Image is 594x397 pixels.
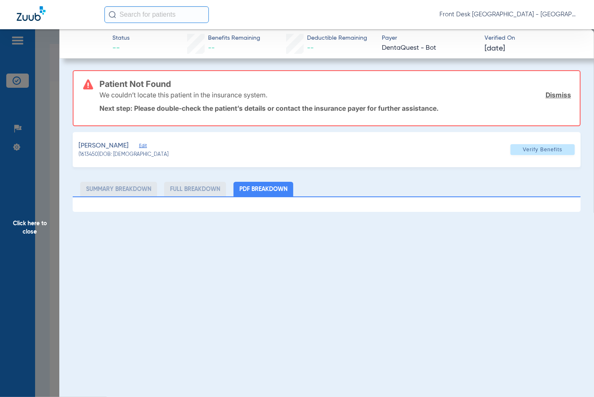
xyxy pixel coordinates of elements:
[79,141,129,151] span: [PERSON_NAME]
[99,104,571,112] p: Next step: Please double-check the patient’s details or contact the insurance payer for further a...
[109,11,116,18] img: Search Icon
[234,182,293,196] li: PDF Breakdown
[112,34,129,43] span: Status
[80,182,157,196] li: Summary Breakdown
[112,43,129,53] span: --
[523,146,563,153] span: Verify Benefits
[307,45,314,51] span: --
[307,34,367,43] span: Deductible Remaining
[510,144,575,155] button: Verify Benefits
[99,80,571,88] h3: Patient Not Found
[79,151,168,159] span: (1613450) DOB: [DEMOGRAPHIC_DATA]
[382,34,477,43] span: Payer
[104,6,209,23] input: Search for patients
[17,6,46,21] img: Zuub Logo
[139,143,147,151] span: Edit
[382,43,477,53] span: DentaQuest - Bot
[164,182,226,196] li: Full Breakdown
[208,45,215,51] span: --
[99,91,267,99] p: We couldn’t locate this patient in the insurance system.
[208,34,261,43] span: Benefits Remaining
[552,357,594,397] iframe: Chat Widget
[485,43,505,54] span: [DATE]
[83,79,93,89] img: error-icon
[485,34,581,43] span: Verified On
[546,91,571,99] a: Dismiss
[439,10,577,19] span: Front Desk [GEOGRAPHIC_DATA] - [GEOGRAPHIC_DATA] | My Community Dental Centers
